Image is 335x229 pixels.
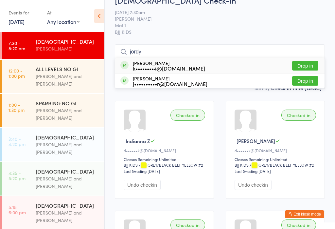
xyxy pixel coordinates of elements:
[133,81,207,86] div: j••••••••••r@[DOMAIN_NAME]
[36,141,99,156] div: [PERSON_NAME] and [PERSON_NAME]
[235,180,272,190] button: Undo checkin
[170,110,205,121] div: Checked in
[115,15,315,22] span: [PERSON_NAME]
[124,148,207,153] div: d••••••k@[DOMAIN_NAME]
[133,76,207,86] div: [PERSON_NAME]
[235,156,318,162] div: Classes Remaining: Unlimited
[9,40,25,51] time: 7:30 - 8:20 am
[124,162,138,168] div: BJJ KIDS
[36,202,99,209] div: [DEMOGRAPHIC_DATA]
[235,162,317,174] span: / GREY/BLACK BELT YELLOW #2 – Last Grading [DATE]
[47,18,79,25] div: Any location
[2,94,104,127] a: 1:00 -1:30 pmSPARRING NO GI[PERSON_NAME] and [PERSON_NAME]
[237,137,275,144] span: [PERSON_NAME]
[9,170,26,181] time: 4:35 - 5:20 pm
[36,107,99,122] div: [PERSON_NAME] and [PERSON_NAME]
[133,60,205,71] div: [PERSON_NAME]
[36,45,99,52] div: [PERSON_NAME]
[115,29,325,35] span: BJJ KIDS
[9,204,26,215] time: 5:15 - 6:00 pm
[133,66,205,71] div: k••••••••4@[DOMAIN_NAME]
[9,136,26,147] time: 3:40 - 4:20 pm
[9,7,41,18] div: Events for
[281,110,316,121] div: Checked in
[292,61,318,71] button: Drop in
[9,18,25,25] a: [DATE]
[124,180,161,190] button: Undo checkin
[9,102,25,113] time: 1:00 - 1:30 pm
[36,99,99,107] div: SPARRING NO GI
[115,44,325,59] input: Search
[9,68,25,78] time: 12:00 - 1:00 pm
[115,22,315,29] span: Mat 1
[235,148,318,153] div: d••••••k@[DOMAIN_NAME]
[124,156,207,162] div: Classes Remaining: Unlimited
[235,162,249,168] div: BJJ KIDS
[285,210,324,218] button: Exit kiosk mode
[2,60,104,93] a: 12:00 -1:00 pmALL LEVELS NO GI[PERSON_NAME] and [PERSON_NAME]
[2,162,104,196] a: 4:35 -5:20 pm[DEMOGRAPHIC_DATA][PERSON_NAME] and [PERSON_NAME]
[2,32,104,59] a: 7:30 -8:20 am[DEMOGRAPHIC_DATA][PERSON_NAME]
[36,168,99,175] div: [DEMOGRAPHIC_DATA]
[47,7,79,18] div: At
[126,137,150,144] span: Indianna Z
[36,73,99,88] div: [PERSON_NAME] and [PERSON_NAME]
[36,65,99,73] div: ALL LEVELS NO GI
[36,134,99,141] div: [DEMOGRAPHIC_DATA]
[2,128,104,161] a: 3:40 -4:20 pm[DEMOGRAPHIC_DATA][PERSON_NAME] and [PERSON_NAME]
[124,162,206,174] span: / GREY/BLACK BELT YELLOW #2 – Last Grading [DATE]
[36,209,99,224] div: [PERSON_NAME] and [PERSON_NAME]
[36,38,99,45] div: [DEMOGRAPHIC_DATA]
[292,76,318,86] button: Drop in
[36,175,99,190] div: [PERSON_NAME] and [PERSON_NAME]
[115,9,315,15] span: [DATE] 7:30am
